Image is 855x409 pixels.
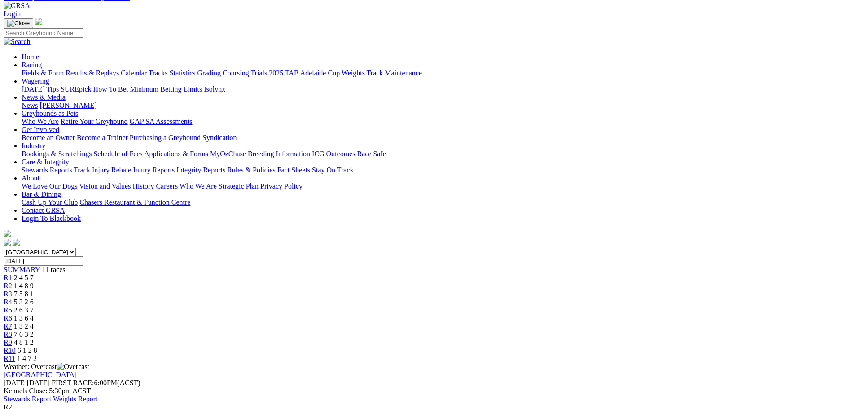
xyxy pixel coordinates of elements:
[22,101,851,110] div: News & Media
[4,379,27,387] span: [DATE]
[170,69,196,77] a: Statistics
[22,182,851,190] div: About
[22,215,81,222] a: Login To Blackbook
[227,166,276,174] a: Rules & Policies
[22,190,61,198] a: Bar & Dining
[14,298,34,306] span: 5 3 2 6
[22,69,851,77] div: Racing
[4,322,12,330] span: R7
[4,314,12,322] span: R6
[210,150,246,158] a: MyOzChase
[223,69,249,77] a: Coursing
[52,379,140,387] span: 6:00PM(ACST)
[269,69,340,77] a: 2025 TAB Adelaide Cup
[22,126,59,133] a: Get Involved
[4,379,50,387] span: [DATE]
[260,182,303,190] a: Privacy Policy
[7,20,30,27] img: Close
[22,134,75,141] a: Become an Owner
[14,322,34,330] span: 1 3 2 4
[144,150,208,158] a: Applications & Forms
[4,18,33,28] button: Toggle navigation
[52,379,94,387] span: FIRST RACE:
[4,38,31,46] img: Search
[39,101,96,109] a: [PERSON_NAME]
[132,182,154,190] a: History
[22,182,77,190] a: We Love Our Dogs
[22,93,66,101] a: News & Media
[4,10,21,18] a: Login
[4,363,89,370] span: Weather: Overcast
[14,306,34,314] span: 2 6 3 7
[202,134,237,141] a: Syndication
[22,198,78,206] a: Cash Up Your Club
[130,85,202,93] a: Minimum Betting Limits
[250,69,267,77] a: Trials
[4,371,77,378] a: [GEOGRAPHIC_DATA]
[4,387,851,395] div: Kennels Close: 5:30pm ACST
[219,182,259,190] a: Strategic Plan
[22,150,851,158] div: Industry
[149,69,168,77] a: Tracks
[367,69,422,77] a: Track Maintenance
[4,266,40,273] a: SUMMARY
[14,330,34,338] span: 7 6 3 2
[57,363,89,371] img: Overcast
[22,158,69,166] a: Care & Integrity
[130,134,201,141] a: Purchasing a Greyhound
[176,166,225,174] a: Integrity Reports
[22,118,59,125] a: Who We Are
[22,110,78,117] a: Greyhounds as Pets
[18,347,37,354] span: 6 1 2 8
[4,28,83,38] input: Search
[42,266,65,273] span: 11 races
[22,142,45,150] a: Industry
[277,166,310,174] a: Fact Sheets
[22,53,39,61] a: Home
[197,69,221,77] a: Grading
[4,256,83,266] input: Select date
[4,330,12,338] span: R8
[4,347,16,354] a: R10
[22,174,39,182] a: About
[61,85,91,93] a: SUREpick
[357,150,386,158] a: Race Safe
[4,339,12,346] span: R9
[4,306,12,314] span: R5
[14,290,34,298] span: 7 5 8 1
[93,85,128,93] a: How To Bet
[4,239,11,246] img: facebook.svg
[22,118,851,126] div: Greyhounds as Pets
[156,182,178,190] a: Careers
[204,85,225,93] a: Isolynx
[14,282,34,290] span: 1 4 8 9
[4,298,12,306] a: R4
[22,150,92,158] a: Bookings & Scratchings
[22,61,42,69] a: Racing
[22,166,72,174] a: Stewards Reports
[22,207,65,214] a: Contact GRSA
[13,239,20,246] img: twitter.svg
[61,118,128,125] a: Retire Your Greyhound
[22,77,49,85] a: Wagering
[4,282,12,290] a: R2
[22,166,851,174] div: Care & Integrity
[93,150,142,158] a: Schedule of Fees
[248,150,310,158] a: Breeding Information
[4,274,12,281] a: R1
[14,274,34,281] span: 2 4 5 7
[79,198,190,206] a: Chasers Restaurant & Function Centre
[66,69,119,77] a: Results & Replays
[312,150,355,158] a: ICG Outcomes
[130,118,193,125] a: GAP SA Assessments
[35,18,42,25] img: logo-grsa-white.png
[22,101,38,109] a: News
[4,355,15,362] a: R11
[17,355,37,362] span: 1 4 7 2
[4,230,11,237] img: logo-grsa-white.png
